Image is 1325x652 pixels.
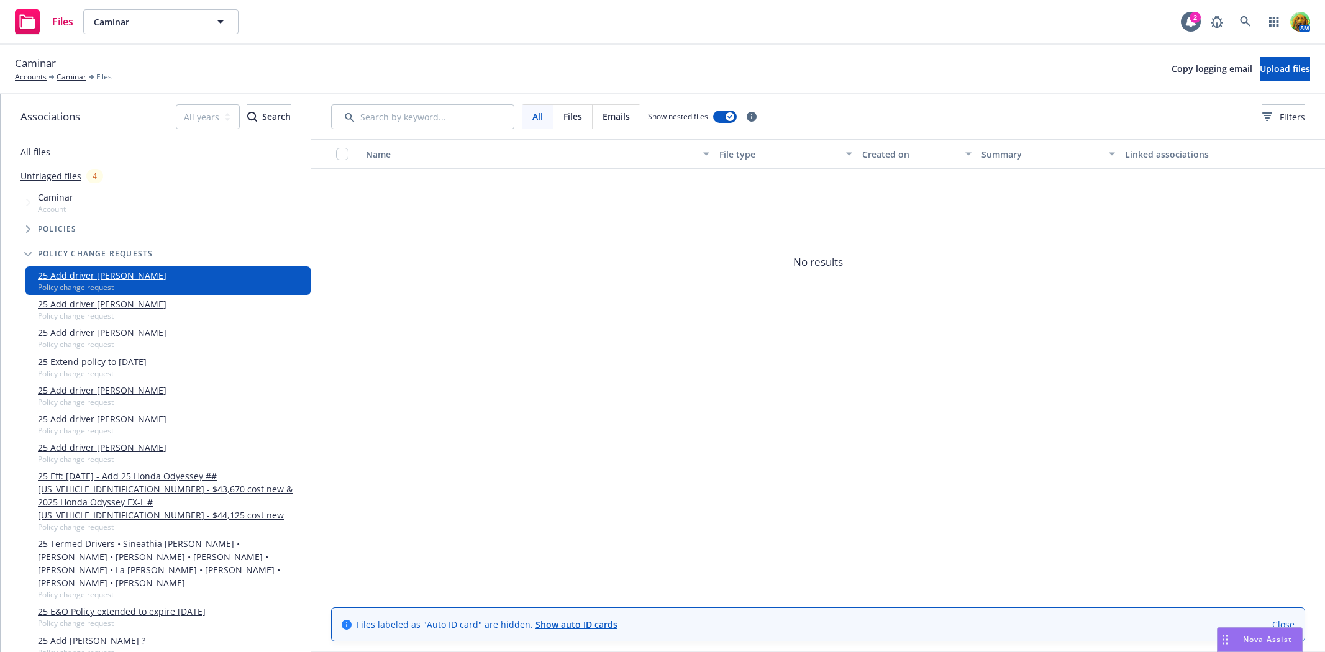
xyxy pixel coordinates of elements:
[38,269,166,282] a: 25 Add driver [PERSON_NAME]
[38,412,166,425] a: 25 Add driver [PERSON_NAME]
[38,339,166,350] span: Policy change request
[857,139,977,169] button: Created on
[1243,634,1292,645] span: Nova Assist
[10,4,78,39] a: Files
[1218,628,1233,651] div: Drag to move
[1260,63,1310,75] span: Upload files
[20,146,50,158] a: All files
[38,355,147,368] a: 25 Extend policy to [DATE]
[52,17,73,27] span: Files
[1262,9,1286,34] a: Switch app
[247,112,257,122] svg: Search
[38,225,77,233] span: Policies
[1125,148,1258,161] div: Linked associations
[38,384,166,397] a: 25 Add driver [PERSON_NAME]
[38,454,166,464] span: Policy change request
[1280,111,1305,124] span: Filters
[96,71,112,83] span: Files
[862,148,958,161] div: Created on
[15,55,56,71] span: Caminar
[1120,139,1263,169] button: Linked associations
[38,191,73,204] span: Caminar
[38,297,166,310] a: 25 Add driver [PERSON_NAME]
[532,110,543,123] span: All
[1262,104,1305,129] button: Filters
[1272,618,1295,631] a: Close
[38,397,166,407] span: Policy change request
[247,104,291,129] button: SearchSearch
[563,110,582,123] span: Files
[981,148,1101,161] div: Summary
[83,9,239,34] button: Caminar
[38,326,166,339] a: 25 Add driver [PERSON_NAME]
[366,148,696,161] div: Name
[336,148,348,160] input: Select all
[648,111,708,122] span: Show nested files
[38,441,166,454] a: 25 Add driver [PERSON_NAME]
[1190,12,1201,23] div: 2
[86,169,103,183] div: 4
[94,16,201,29] span: Caminar
[38,522,306,532] span: Policy change request
[57,71,86,83] a: Caminar
[247,105,291,129] div: Search
[714,139,857,169] button: File type
[357,618,617,631] span: Files labeled as "Auto ID card" are hidden.
[977,139,1119,169] button: Summary
[535,618,617,630] a: Show auto ID cards
[38,589,306,600] span: Policy change request
[719,148,839,161] div: File type
[20,170,81,183] a: Untriaged files
[20,109,80,125] span: Associations
[38,634,145,647] a: 25 Add [PERSON_NAME] ?
[38,605,206,618] a: 25 E&O Policy extended to expire [DATE]
[38,368,147,379] span: Policy change request
[38,250,153,258] span: Policy change requests
[1172,63,1252,75] span: Copy logging email
[1172,57,1252,81] button: Copy logging email
[38,618,206,628] span: Policy change request
[38,469,306,522] a: 25 Eff: [DATE] - Add 25 Honda Odyessey ##[US_VEHICLE_IDENTIFICATION_NUMBER] - $43,670 cost new & ...
[38,282,166,292] span: Policy change request
[311,169,1325,355] span: No results
[331,104,514,129] input: Search by keyword...
[1260,57,1310,81] button: Upload files
[38,425,166,436] span: Policy change request
[38,310,166,321] span: Policy change request
[38,204,73,214] span: Account
[1290,12,1310,32] img: photo
[38,537,306,589] a: 25 Termed Drivers • Sineathia [PERSON_NAME] • [PERSON_NAME] • [PERSON_NAME] • [PERSON_NAME] • [PE...
[1233,9,1258,34] a: Search
[1217,627,1303,652] button: Nova Assist
[361,139,714,169] button: Name
[1204,9,1229,34] a: Report a Bug
[1262,111,1305,124] span: Filters
[15,71,47,83] a: Accounts
[603,110,630,123] span: Emails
